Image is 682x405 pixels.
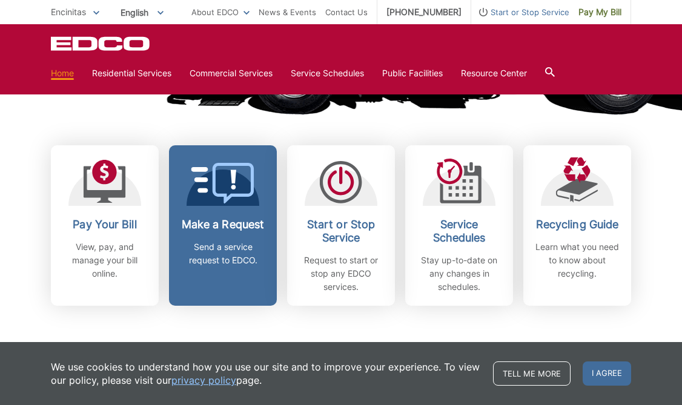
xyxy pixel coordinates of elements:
[190,67,273,80] a: Commercial Services
[532,240,622,280] p: Learn what you need to know about recycling.
[191,5,250,19] a: About EDCO
[532,218,622,231] h2: Recycling Guide
[325,5,368,19] a: Contact Us
[169,145,277,306] a: Make a Request Send a service request to EDCO.
[583,361,631,386] span: I agree
[296,254,386,294] p: Request to start or stop any EDCO services.
[51,7,86,17] span: Encinitas
[51,145,159,306] a: Pay Your Bill View, pay, and manage your bill online.
[296,218,386,245] h2: Start or Stop Service
[171,374,236,387] a: privacy policy
[578,5,621,19] span: Pay My Bill
[60,240,150,280] p: View, pay, and manage your bill online.
[461,67,527,80] a: Resource Center
[178,218,268,231] h2: Make a Request
[382,67,443,80] a: Public Facilities
[51,360,481,387] p: We use cookies to understand how you use our site and to improve your experience. To view our pol...
[414,218,504,245] h2: Service Schedules
[259,5,316,19] a: News & Events
[493,361,571,386] a: Tell me more
[51,36,151,51] a: EDCD logo. Return to the homepage.
[60,218,150,231] h2: Pay Your Bill
[111,2,173,22] span: English
[291,67,364,80] a: Service Schedules
[92,67,171,80] a: Residential Services
[51,67,74,80] a: Home
[405,145,513,306] a: Service Schedules Stay up-to-date on any changes in schedules.
[523,145,631,306] a: Recycling Guide Learn what you need to know about recycling.
[178,240,268,267] p: Send a service request to EDCO.
[414,254,504,294] p: Stay up-to-date on any changes in schedules.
